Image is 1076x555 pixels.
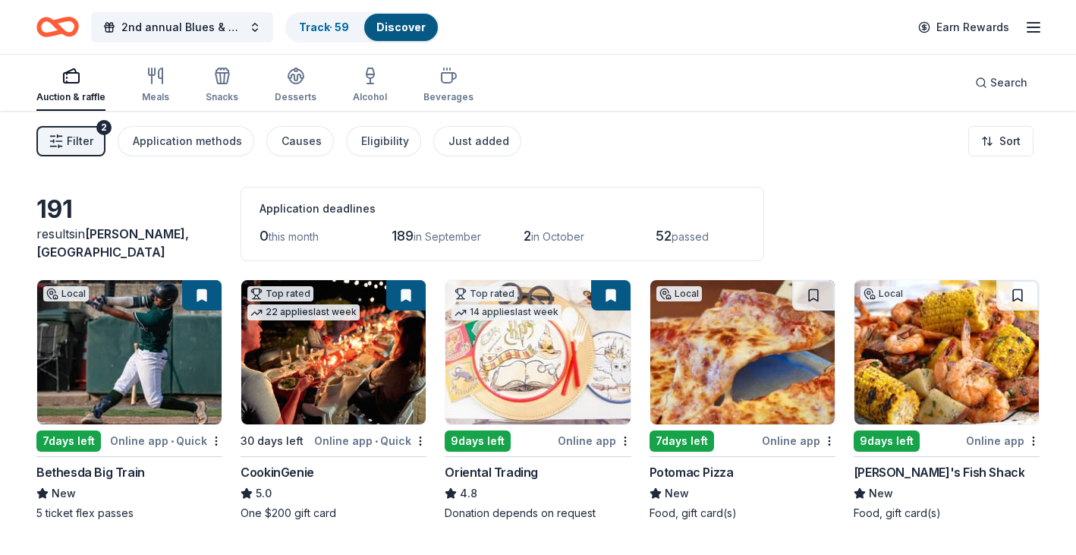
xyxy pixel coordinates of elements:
div: Potomac Pizza [650,463,734,481]
div: [PERSON_NAME]'s Fish Shack [854,463,1025,481]
button: Sort [968,126,1034,156]
div: Donation depends on request [445,506,631,521]
div: Desserts [275,91,316,103]
div: 14 applies last week [451,304,562,320]
div: Application methods [133,132,242,150]
button: Track· 59Discover [285,12,439,43]
div: Online app Quick [314,431,426,450]
span: 4.8 [460,484,477,503]
div: Top rated [247,286,313,301]
div: Online app [558,431,631,450]
a: Home [36,9,79,45]
button: Desserts [275,61,316,111]
button: Filter2 [36,126,105,156]
img: Image for CookinGenie [241,280,426,424]
a: Image for Ford's Fish ShackLocal9days leftOnline app[PERSON_NAME]'s Fish ShackNewFood, gift card(s) [854,279,1040,521]
span: New [665,484,689,503]
div: Bethesda Big Train [36,463,145,481]
div: 9 days left [445,430,511,452]
span: • [375,435,378,447]
div: Just added [448,132,509,150]
button: Causes [266,126,334,156]
div: 191 [36,194,222,225]
span: passed [672,230,709,243]
img: Image for Ford's Fish Shack [854,280,1039,424]
button: Just added [433,126,521,156]
button: Auction & raffle [36,61,105,111]
img: Image for Bethesda Big Train [37,280,222,424]
div: Local [43,286,89,301]
span: in September [414,230,481,243]
a: Image for CookinGenieTop rated22 applieslast week30 days leftOnline app•QuickCookinGenie5.0One $2... [241,279,426,521]
button: Beverages [423,61,474,111]
div: Food, gift card(s) [650,506,835,521]
span: in October [531,230,584,243]
div: Eligibility [361,132,409,150]
div: results [36,225,222,261]
a: Earn Rewards [909,14,1018,41]
div: 7 days left [650,430,714,452]
div: Online app [966,431,1040,450]
div: Beverages [423,91,474,103]
div: Online app [762,431,835,450]
span: [PERSON_NAME], [GEOGRAPHIC_DATA] [36,226,189,260]
div: Meals [142,91,169,103]
a: Image for Potomac PizzaLocal7days leftOnline appPotomac PizzaNewFood, gift card(s) [650,279,835,521]
div: 30 days left [241,432,304,450]
span: 0 [260,228,269,244]
span: 5.0 [256,484,272,503]
span: this month [269,230,319,243]
div: 5 ticket flex passes [36,506,222,521]
div: Food, gift card(s) [854,506,1040,521]
button: Snacks [206,61,238,111]
span: • [171,435,174,447]
div: Local [860,286,906,301]
div: Application deadlines [260,200,745,218]
div: Auction & raffle [36,91,105,103]
span: 2 [524,228,531,244]
span: 52 [656,228,672,244]
a: Track· 59 [299,20,349,33]
span: 2nd annual Blues & Brews Charity Crab Feast [121,18,243,36]
div: Oriental Trading [445,463,538,481]
div: Top rated [451,286,518,301]
span: 189 [392,228,414,244]
div: Local [656,286,702,301]
div: One $200 gift card [241,506,426,521]
button: Alcohol [353,61,387,111]
button: Search [963,68,1040,98]
div: Online app Quick [110,431,222,450]
span: New [869,484,893,503]
div: 22 applies last week [247,304,360,320]
div: 9 days left [854,430,920,452]
span: in [36,226,189,260]
button: Application methods [118,126,254,156]
span: Sort [999,132,1021,150]
div: Alcohol [353,91,387,103]
button: 2nd annual Blues & Brews Charity Crab Feast [91,12,273,43]
a: Discover [376,20,426,33]
span: Search [990,74,1027,92]
a: Image for Oriental TradingTop rated14 applieslast week9days leftOnline appOriental Trading4.8Dona... [445,279,631,521]
a: Image for Bethesda Big TrainLocal7days leftOnline app•QuickBethesda Big TrainNew5 ticket flex passes [36,279,222,521]
img: Image for Oriental Trading [445,280,630,424]
span: Filter [67,132,93,150]
button: Meals [142,61,169,111]
div: 7 days left [36,430,101,452]
img: Image for Potomac Pizza [650,280,835,424]
div: CookinGenie [241,463,314,481]
button: Eligibility [346,126,421,156]
span: New [52,484,76,503]
div: Causes [282,132,322,150]
div: 2 [96,120,112,135]
div: Snacks [206,91,238,103]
